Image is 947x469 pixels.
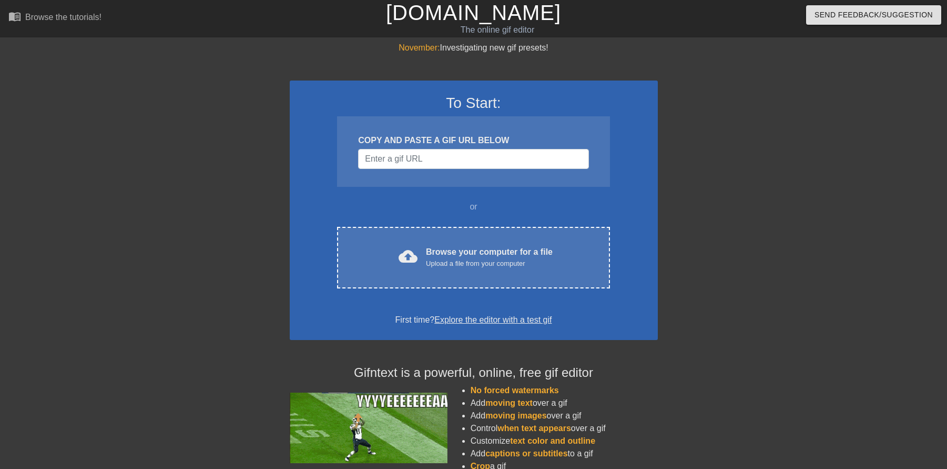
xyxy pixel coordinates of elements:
div: Upload a file from your computer [426,258,553,269]
span: menu_book [8,10,21,23]
a: [DOMAIN_NAME] [386,1,561,24]
button: Send Feedback/Suggestion [806,5,941,25]
div: First time? [303,314,644,326]
span: moving images [485,411,546,420]
span: Send Feedback/Suggestion [814,8,933,22]
div: Investigating new gif presets! [290,42,658,54]
li: Control over a gif [471,422,658,435]
div: The online gif editor [321,24,674,36]
span: November: [399,43,440,52]
div: COPY AND PASTE A GIF URL BELOW [358,134,588,147]
h4: Gifntext is a powerful, online, free gif editor [290,365,658,381]
img: football_small.gif [290,393,447,463]
span: captions or subtitles [485,449,567,458]
li: Add to a gif [471,447,658,460]
span: moving text [485,398,533,407]
input: Username [358,149,588,169]
span: No forced watermarks [471,386,559,395]
a: Browse the tutorials! [8,10,101,26]
li: Customize [471,435,658,447]
div: or [317,201,630,213]
span: cloud_upload [399,247,418,266]
div: Browse your computer for a file [426,246,553,269]
li: Add over a gif [471,410,658,422]
li: Add over a gif [471,397,658,410]
div: Browse the tutorials! [25,13,101,22]
a: Explore the editor with a test gif [434,315,552,324]
span: text color and outline [510,436,595,445]
h3: To Start: [303,94,644,112]
span: when text appears [497,424,571,433]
